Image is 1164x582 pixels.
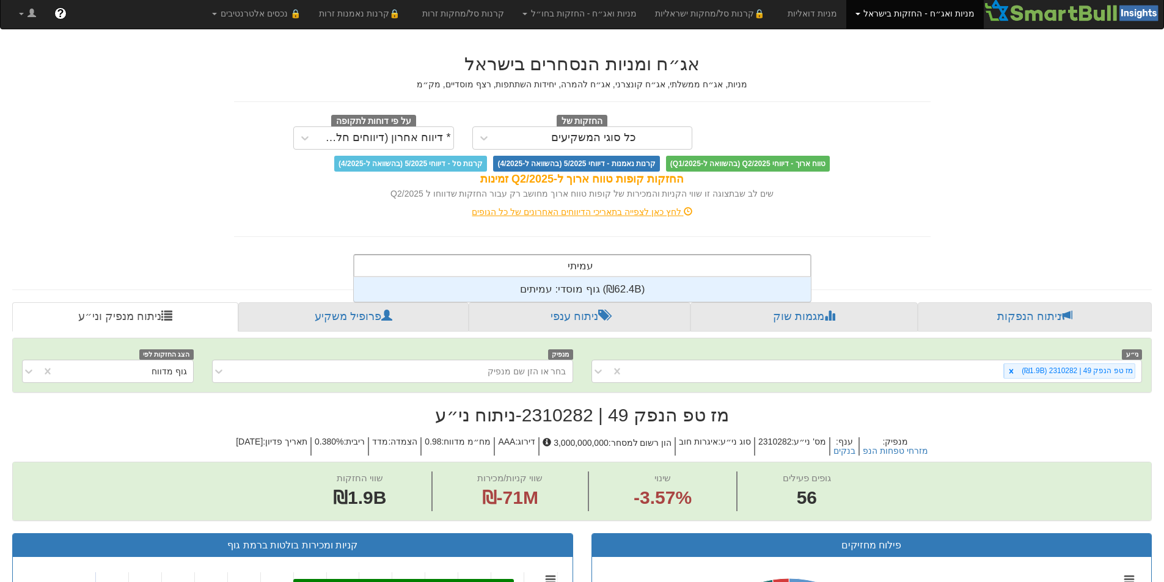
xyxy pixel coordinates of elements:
span: ני״ע [1122,349,1142,360]
button: מזרחי טפחות הנפ [863,446,928,456]
h2: אג״ח ומניות הנסחרים בישראל [234,54,931,74]
div: grid [354,277,811,302]
a: ניתוח מנפיק וני״ע [12,302,238,332]
h5: מס' ני״ע : 2310282 [754,437,829,456]
h5: תאריך פדיון : [DATE] [233,437,310,456]
h5: דירוג : AAA [494,437,538,456]
span: הצג החזקות לפי [139,349,193,360]
h5: הון רשום למסחר : 3,000,000,000 [538,437,675,456]
a: פרופיל משקיע [238,302,468,332]
h5: מנפיק : [858,437,931,456]
span: קרנות נאמנות - דיווחי 5/2025 (בהשוואה ל-4/2025) [493,156,659,172]
span: ₪-71M [482,487,538,507]
span: על פי דוחות לתקופה [331,115,416,128]
h5: מניות, אג״ח ממשלתי, אג״ח קונצרני, אג״ח להמרה, יחידות השתתפות, רצף מוסדיים, מק״מ [234,80,931,89]
span: ? [57,7,64,20]
span: 56 [783,485,831,511]
span: מנפיק [548,349,573,360]
h5: מח״מ מדווח : 0.98 [420,437,494,456]
h3: קניות ומכירות בולטות ברמת גוף [22,540,563,551]
span: -3.57% [634,485,692,511]
span: טווח ארוך - דיווחי Q2/2025 (בהשוואה ל-Q1/2025) [666,156,830,172]
span: החזקות של [557,115,608,128]
h3: פילוח מחזיקים [601,540,1143,551]
div: בחר או הזן שם מנפיק [488,365,566,377]
a: מגמות שוק [690,302,917,332]
span: שווי החזקות [337,473,383,483]
h5: סוג ני״ע : איגרות חוב [675,437,754,456]
span: קרנות סל - דיווחי 5/2025 (בהשוואה ל-4/2025) [334,156,487,172]
div: כל סוגי המשקיעים [551,132,636,144]
button: בנקים [833,446,855,456]
div: גוף מדווח [152,365,187,377]
div: מז טפ הנפק 49 | 2310282 (₪1.9B) [1018,364,1135,378]
span: שווי קניות/מכירות [477,473,543,483]
div: * דיווח אחרון (דיווחים חלקיים) [319,132,451,144]
a: ניתוח ענפי [469,302,690,332]
span: שינוי [654,473,671,483]
span: גופים פעילים [783,473,831,483]
div: החזקות קופות טווח ארוך ל-Q2/2025 זמינות [234,172,931,187]
span: ₪1.9B [333,487,386,507]
div: שים לב שבתצוגה זו שווי הקניות והמכירות של קופות טווח ארוך מחושב רק עבור החזקות שדווחו ל Q2/2025 [234,187,931,200]
div: לחץ כאן לצפייה בתאריכי הדיווחים האחרונים של כל הגופים [225,206,940,218]
h5: ענף : [829,437,858,456]
h2: מז טפ הנפק 49 | 2310282 - ניתוח ני״ע [12,405,1152,425]
h5: ריבית : 0.380% [310,437,368,456]
h5: הצמדה : מדד [368,437,420,456]
div: גוף מוסדי: ‏עמיתים ‎(₪62.4B)‎ [354,277,811,302]
a: ניתוח הנפקות [918,302,1152,332]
